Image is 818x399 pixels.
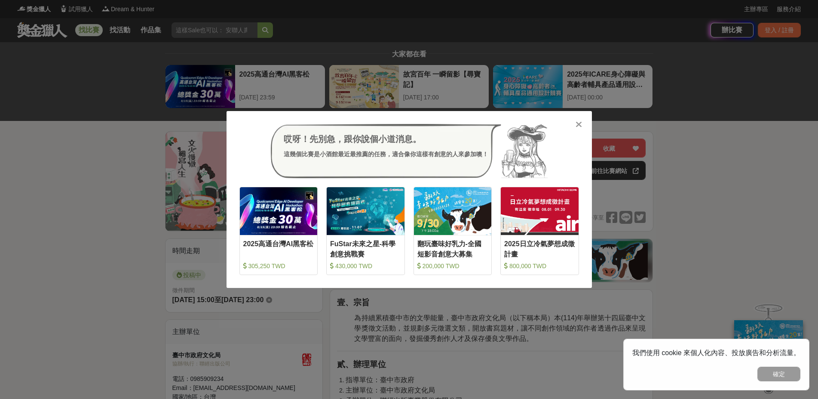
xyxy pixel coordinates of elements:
img: Cover Image [327,187,404,235]
div: 200,000 TWD [417,262,488,270]
div: 哎呀！先別急，跟你說個小道消息。 [284,133,488,145]
button: 確定 [757,367,800,381]
a: Cover ImageFuStar未來之星-科學創意挑戰賽 430,000 TWD [326,187,405,275]
div: 305,250 TWD [243,262,314,270]
img: Cover Image [501,187,579,235]
a: Cover Image2025日立冷氣夢想成徵計畫 800,000 TWD [500,187,579,275]
div: 這幾個比賽是小酒館最近最推薦的任務，適合像你這樣有創意的人來參加噢！ [284,150,488,159]
div: 2025高通台灣AI黑客松 [243,239,314,258]
a: Cover Image2025高通台灣AI黑客松 305,250 TWD [239,187,318,275]
img: Cover Image [240,187,318,235]
div: FuStar未來之星-科學創意挑戰賽 [330,239,401,258]
div: 430,000 TWD [330,262,401,270]
div: 2025日立冷氣夢想成徵計畫 [504,239,575,258]
a: Cover Image翻玩臺味好乳力-全國短影音創意大募集 200,000 TWD [414,187,492,275]
img: Cover Image [414,187,492,235]
div: 800,000 TWD [504,262,575,270]
span: 我們使用 cookie 來個人化內容、投放廣告和分析流量。 [632,349,800,356]
img: Avatar [501,124,548,178]
div: 翻玩臺味好乳力-全國短影音創意大募集 [417,239,488,258]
